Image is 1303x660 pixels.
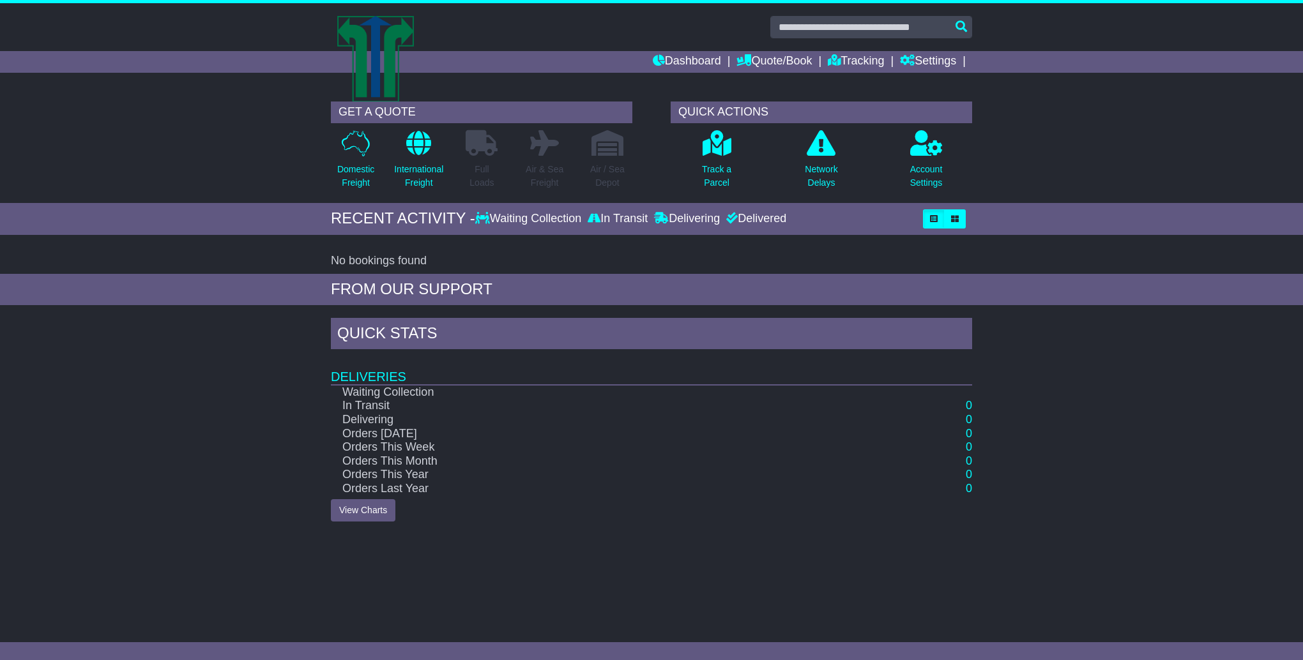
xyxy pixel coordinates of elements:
a: Dashboard [653,51,721,73]
a: 0 [966,440,972,453]
a: 0 [966,427,972,440]
div: Quick Stats [331,318,972,352]
p: Track a Parcel [702,163,731,190]
a: 0 [966,399,972,412]
a: Track aParcel [701,130,732,197]
div: Delivered [723,212,786,226]
a: Settings [900,51,956,73]
div: No bookings found [331,254,972,268]
td: Delivering [331,413,880,427]
td: Orders This Week [331,440,880,454]
div: FROM OUR SUPPORT [331,280,972,299]
div: In Transit [584,212,651,226]
p: Account Settings [910,163,943,190]
div: QUICK ACTIONS [671,101,972,123]
td: Orders [DATE] [331,427,880,441]
td: Orders Last Year [331,482,880,496]
td: Deliveries [331,352,972,385]
td: In Transit [331,399,880,413]
a: View Charts [331,499,395,521]
a: Tracking [828,51,884,73]
a: 0 [966,413,972,426]
p: Air & Sea Freight [526,163,563,190]
a: AccountSettings [910,130,943,197]
a: 0 [966,468,972,481]
a: DomesticFreight [337,130,375,197]
a: NetworkDelays [804,130,838,197]
div: RECENT ACTIVITY - [331,209,475,228]
p: Air / Sea Depot [590,163,625,190]
td: Orders This Year [331,468,880,482]
td: Waiting Collection [331,385,880,400]
div: Delivering [651,212,723,226]
div: GET A QUOTE [331,101,632,123]
div: Waiting Collection [475,212,584,226]
a: 0 [966,454,972,467]
a: Quote/Book [736,51,812,73]
p: International Freight [394,163,443,190]
p: Domestic Freight [337,163,374,190]
p: Network Delays [805,163,837,190]
a: 0 [966,482,972,495]
td: Orders This Month [331,454,880,469]
p: Full Loads [466,163,498,190]
a: InternationalFreight [393,130,444,197]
